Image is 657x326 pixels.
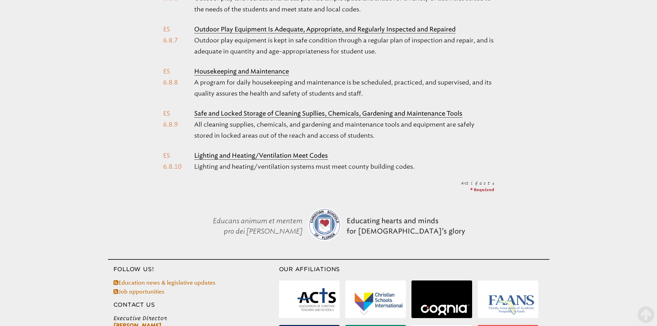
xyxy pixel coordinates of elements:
b: Safe and Locked Storage of Cleaning Supllies, Chemicals, Gardening and Maintenance Tools [194,110,462,117]
img: csf-logo-web-colors.png [308,208,341,241]
p: A program for daily housekeeping and maintenance is be scheduled, practiced, and supervised, and ... [194,77,494,99]
p: Educans animum et mentem pro dei [PERSON_NAME] [189,198,305,254]
img: Christian Schools International [355,293,403,315]
h3: Contact Us [108,301,279,309]
a: Education news & legislative updates [113,279,216,286]
span: * Required [470,187,494,192]
b: Housekeeping and Maintenance [194,68,289,75]
span: Artifacts [461,180,494,185]
img: Cognia [421,305,469,315]
a: Job opportunities [113,288,165,295]
h3: Follow Us! [108,265,279,274]
img: Florida Association of Academic Nonpublic Schools [487,294,536,315]
span: Executive Director [113,315,279,322]
b: Lighting and Heating/Ventilation Meet Codes [194,152,328,159]
h3: Our Affiliations [279,265,549,274]
b: Outdoor Play Equipment Is Adequate, Appropriate, and Regularly Inspected and Repaired [194,26,456,33]
p: All cleaning supplies, chemicals, and gardening and maintenance tools and equipment are safely st... [194,119,494,141]
p: Lighting and heating/ventilation systems must meet county building codes. [194,161,494,172]
p: Educating hearts and minds for [DEMOGRAPHIC_DATA]’s glory [344,198,468,254]
p: Outdoor play equipment is kept in safe condition through a regular plan of inspection and repair,... [194,35,494,57]
img: Association of Christian Teachers & Schools [297,285,337,315]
